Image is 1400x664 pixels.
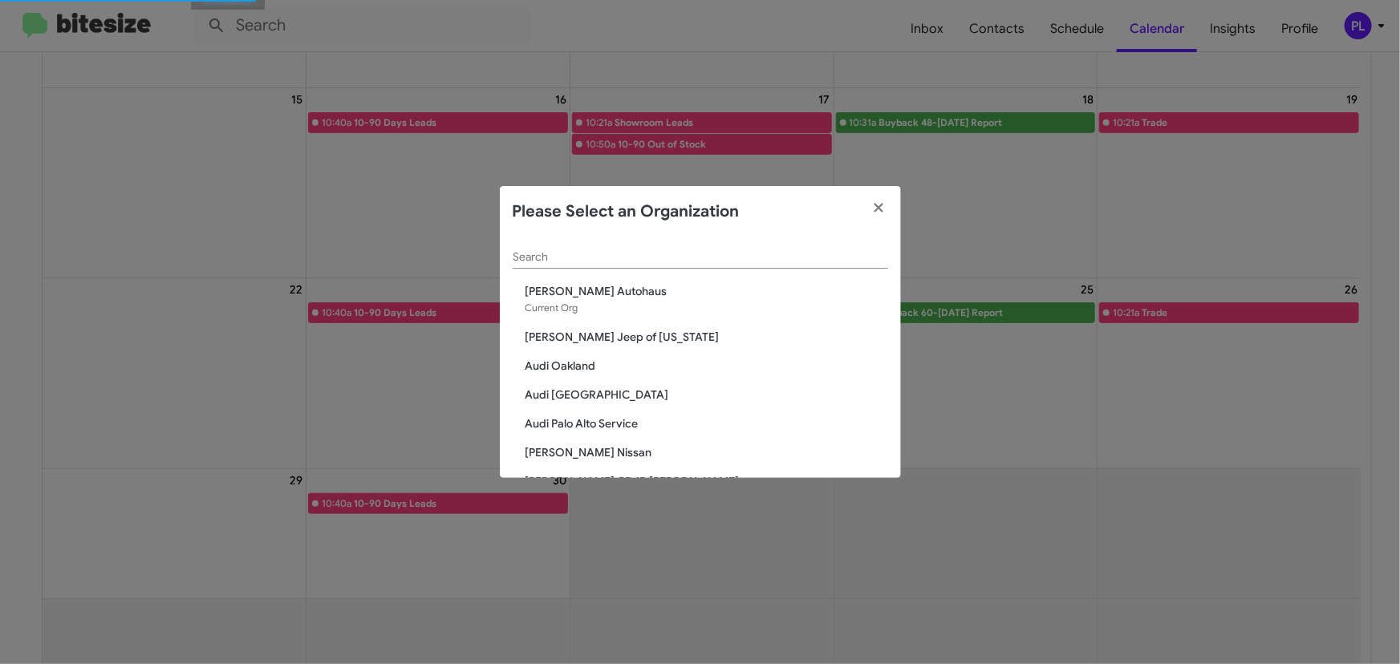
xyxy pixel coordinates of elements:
[526,329,888,345] span: [PERSON_NAME] Jeep of [US_STATE]
[526,283,888,299] span: [PERSON_NAME] Autohaus
[526,473,888,489] span: [PERSON_NAME] CDJR [PERSON_NAME]
[526,358,888,374] span: Audi Oakland
[526,387,888,403] span: Audi [GEOGRAPHIC_DATA]
[526,302,578,314] span: Current Org
[513,199,740,225] h2: Please Select an Organization
[526,444,888,460] span: [PERSON_NAME] Nissan
[526,415,888,431] span: Audi Palo Alto Service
